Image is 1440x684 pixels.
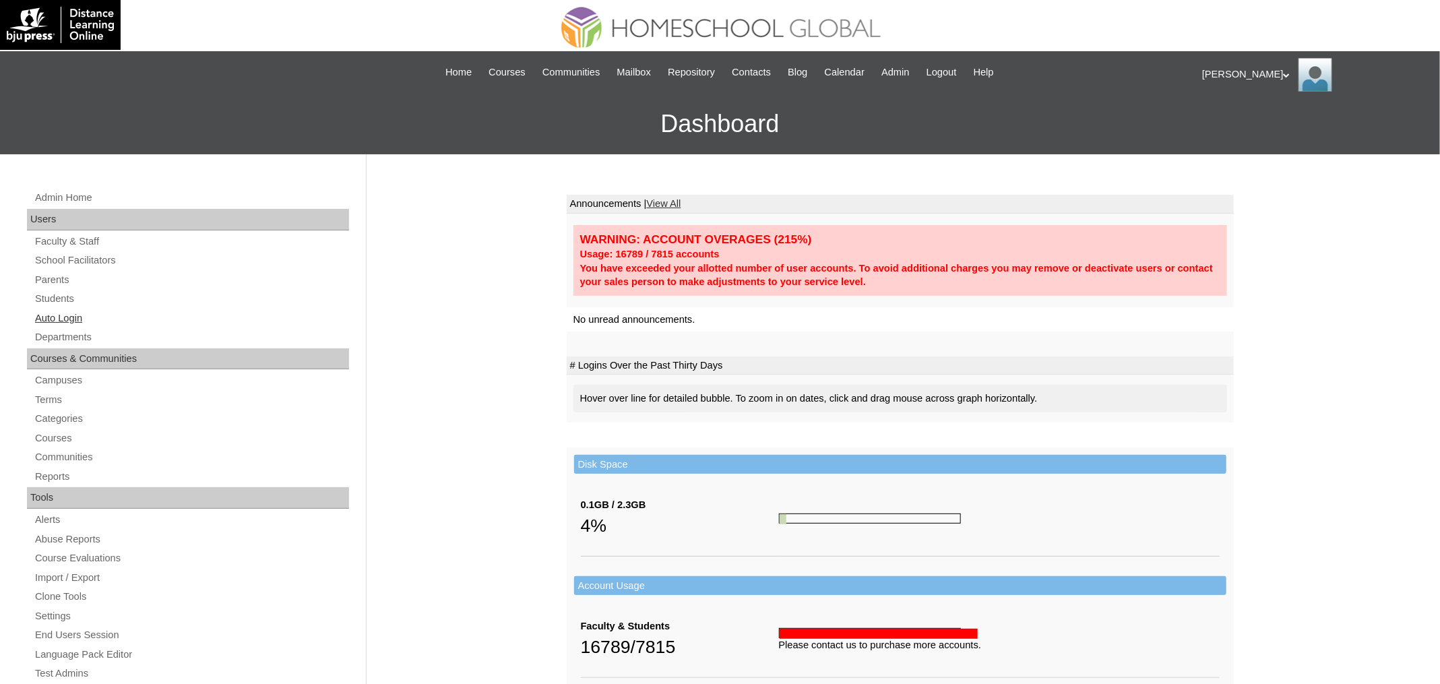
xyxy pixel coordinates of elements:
[27,487,349,509] div: Tools
[34,511,349,528] a: Alerts
[1298,58,1332,92] img: Ariane Ebuen
[668,65,715,80] span: Repository
[580,261,1220,289] div: You have exceeded your allotted number of user accounts. To avoid additional charges you may remo...
[574,576,1226,596] td: Account Usage
[34,588,349,605] a: Clone Tools
[536,65,607,80] a: Communities
[27,209,349,230] div: Users
[875,65,916,80] a: Admin
[34,468,349,485] a: Reports
[482,65,532,80] a: Courses
[34,233,349,250] a: Faculty & Staff
[34,252,349,269] a: School Facilitators
[445,65,472,80] span: Home
[34,372,349,389] a: Campuses
[34,569,349,586] a: Import / Export
[580,249,720,259] strong: Usage: 16789 / 7815 accounts
[34,272,349,288] a: Parents
[661,65,722,80] a: Repository
[788,65,807,80] span: Blog
[580,232,1220,247] div: WARNING: ACCOUNT OVERAGES (215%)
[611,65,658,80] a: Mailbox
[927,65,957,80] span: Logout
[725,65,778,80] a: Contacts
[581,498,779,512] div: 0.1GB / 2.3GB
[27,348,349,370] div: Courses & Communities
[34,310,349,327] a: Auto Login
[567,307,1234,332] td: No unread announcements.
[646,198,681,209] a: View All
[581,619,779,633] div: Faculty & Students
[617,65,652,80] span: Mailbox
[581,512,779,539] div: 4%
[34,531,349,548] a: Abuse Reports
[542,65,600,80] span: Communities
[439,65,478,80] a: Home
[7,7,114,43] img: logo-white.png
[34,410,349,427] a: Categories
[779,638,1220,652] div: Please contact us to purchase more accounts.
[34,608,349,625] a: Settings
[967,65,1001,80] a: Help
[489,65,526,80] span: Courses
[34,430,349,447] a: Courses
[34,550,349,567] a: Course Evaluations
[825,65,865,80] span: Calendar
[34,627,349,644] a: End Users Session
[574,455,1226,474] td: Disk Space
[573,385,1227,412] div: Hover over line for detailed bubble. To zoom in on dates, click and drag mouse across graph horiz...
[567,195,1234,214] td: Announcements |
[818,65,871,80] a: Calendar
[1202,58,1427,92] div: [PERSON_NAME]
[581,633,779,660] div: 16789/7815
[920,65,964,80] a: Logout
[732,65,771,80] span: Contacts
[7,94,1433,154] h3: Dashboard
[781,65,814,80] a: Blog
[567,356,1234,375] td: # Logins Over the Past Thirty Days
[34,449,349,466] a: Communities
[974,65,994,80] span: Help
[881,65,910,80] span: Admin
[34,329,349,346] a: Departments
[34,665,349,682] a: Test Admins
[34,290,349,307] a: Students
[34,646,349,663] a: Language Pack Editor
[34,189,349,206] a: Admin Home
[34,392,349,408] a: Terms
